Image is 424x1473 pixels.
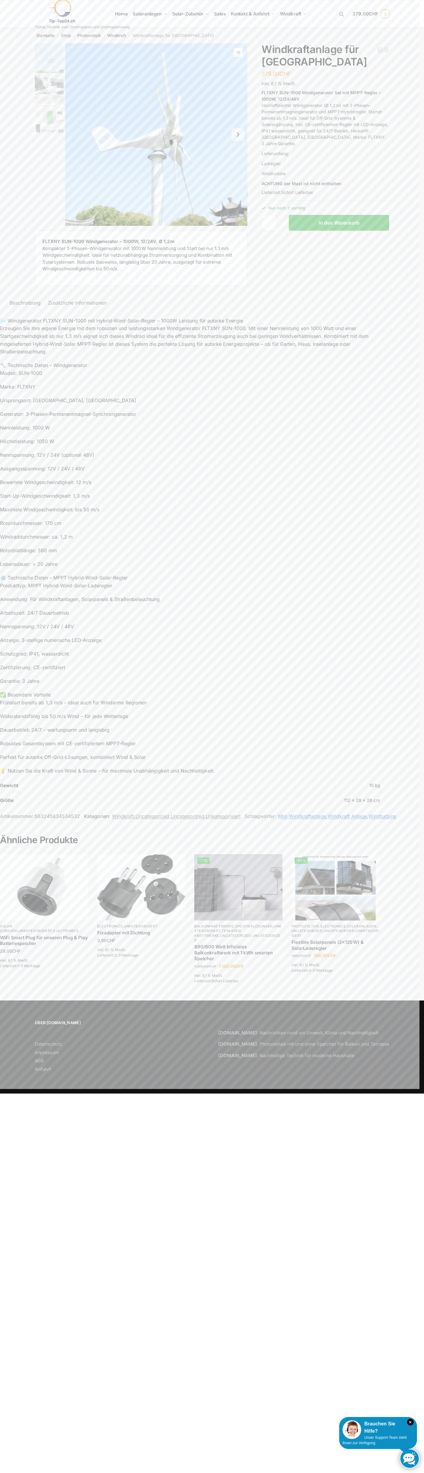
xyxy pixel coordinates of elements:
p: Ladregler [262,160,389,167]
a: Solaranlagen [130,0,169,28]
a: Datenschutz [35,1041,62,1047]
a: Unkategorisiert [292,929,379,937]
span: Schlagwörter: , , [245,813,396,819]
a: Uncategorized [220,934,251,938]
a: Unkategorisiert [206,813,241,819]
img: ASE 1000 Batteriespeicher [194,854,282,920]
p: , [97,924,185,929]
span: CHF [369,11,378,17]
span: Über [DOMAIN_NAME] [35,1020,206,1026]
p: Tiptop Technik zum Stromsparen und Stromgewinnung [35,25,130,29]
a: Mini Windkraftanlage [278,813,326,819]
span: Lieferzeit: [262,190,313,195]
img: Mini Wind Turbine [35,75,64,103]
span: Lieferzeit: [194,979,239,983]
a: Flexible Solarpanels (2×120 W) & SolarLaderegler [377,47,383,53]
span: Sales [214,11,226,17]
bdi: 3,90 [97,938,115,943]
i: Schließen [407,1419,414,1425]
a: Impressum [35,1050,59,1055]
strong: FLTXNY SUN-1000 Windgenerator Set mit MPPT-Regler – 1000W, 12/24/48V [262,90,381,102]
img: Customer service [342,1420,361,1439]
a: 890/600 Watt bificiales Balkonkraftwerk mit 1 kWh smarten Speicher [194,944,282,962]
p: , , , , , [292,924,380,938]
a: Fixadapter mit Dichtung [97,930,185,936]
a: Shop [61,33,71,38]
a: Zusätzliche Informationen [44,296,110,310]
a: Kontakt & Anfahrt [228,0,277,28]
button: In den Warenkorb [289,215,389,231]
a: Uncategorized [171,813,204,819]
span: inkl. 8,1 % MwSt. [262,81,296,86]
strong: FLTXNY SUN-1000 Windgenerator – 1000W, 12/24V, Ø 1,2 m [42,239,175,244]
a: Speicherlösungen [235,924,273,928]
span: 1 [381,10,389,18]
a: Windkraft [107,33,126,38]
a: Anfahrt [35,1066,51,1072]
a: 379,00CHF 1 [352,5,389,23]
p: inkl. 8,1 % MwSt. [194,973,282,978]
span: Kontakt & Anfahrt [231,11,269,17]
button: Next slide [232,128,244,141]
span: Solaranlagen [133,11,162,17]
a: Windkraft Anlage [328,813,367,819]
p: , , , , , [194,924,282,943]
span: / [101,33,107,38]
span: Kategorien: , , , [84,813,241,820]
span: CHF [328,953,336,958]
p: Windturbine [262,170,389,177]
img: Windrad für Balkon und Terrasse [35,43,64,73]
bdi: 399,00 [292,954,311,958]
a: [DOMAIN_NAME]: Nachrichten rund um Umwelt, Klima und Nachhaltigkeit [218,1030,379,1036]
p: Hocheffizienter Windgenerator (Ø 1,2 m) mit 3-Phasen-Permanentmagnetgenerator und MPPT-Hybridregl... [262,89,389,147]
strong: ACHTUNG der Mast ist nicht enthalten [262,181,341,186]
img: Fixadapter mit Dichtung [97,854,185,920]
span: / [126,33,132,38]
a: Vertikal Windkraftwerk 2000 Watt [383,47,389,53]
span: CHF [12,948,21,954]
p: inkl. 8,1 % MwSt. [97,947,185,953]
span: Windkraft [280,11,301,17]
bdi: 379,00 [262,71,291,77]
span: 1-3 Werktage [17,964,40,968]
a: [DOMAIN_NAME]: Nachhaltige Technik für moderne Haushalte [218,1053,355,1058]
a: Photovoltaik [292,924,319,928]
a: Electronics [53,929,79,933]
span: CHF [209,964,216,969]
a: Uncategorized [194,934,281,942]
a: Terassen Kraftwerke [194,929,241,937]
a: AGB [35,1058,44,1064]
span: CHF [279,71,291,77]
strong: [DOMAIN_NAME] [218,1041,257,1047]
div: Brauchen Sie Hilfe? [342,1420,414,1435]
p: Lieferumfang: [262,150,389,157]
span: Lieferzeit: [292,968,332,973]
span: 2-3 Werktage [115,953,138,957]
a: Unkategorisiert [124,924,158,928]
a: Unkategorisiert [194,924,282,933]
span: CHF [304,954,311,958]
span: Solar-Zubehör [172,11,204,17]
a: Electronics [320,924,346,928]
a: -21%ASE 1000 Batteriespeicher [194,854,282,920]
nav: Breadcrumb [24,28,400,43]
a: Windkraft [277,0,309,28]
a: Solar-Zubehör [169,0,211,28]
a: Startseite [36,33,55,38]
bdi: 1.399,00 [194,964,216,969]
img: Windrad für Balkon und Terrasse [65,43,248,226]
a: Balkonkraftwerke [194,924,234,928]
span: 563245634534532 [35,813,80,819]
a: Beschreibung [6,296,44,310]
span: / [55,33,61,38]
td: 10 kg [212,782,380,793]
a: Solaranlagen [347,924,376,928]
p: Kompakter 3-Phasen-Windgenerator mit 1000 W Nennleistung und Start bei nur 1,3 m/s Windgeschwindi... [42,238,240,272]
a: Uncategorized [323,929,354,933]
a: Windturbine [369,813,396,819]
span: Unser Support-Team steht Ihnen zur Verfügung [342,1435,407,1445]
span: CHF [107,938,115,943]
span: 379,00 [352,11,378,17]
span: Lieferzeit: [97,953,138,957]
bdi: 1.100,00 [219,964,244,969]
